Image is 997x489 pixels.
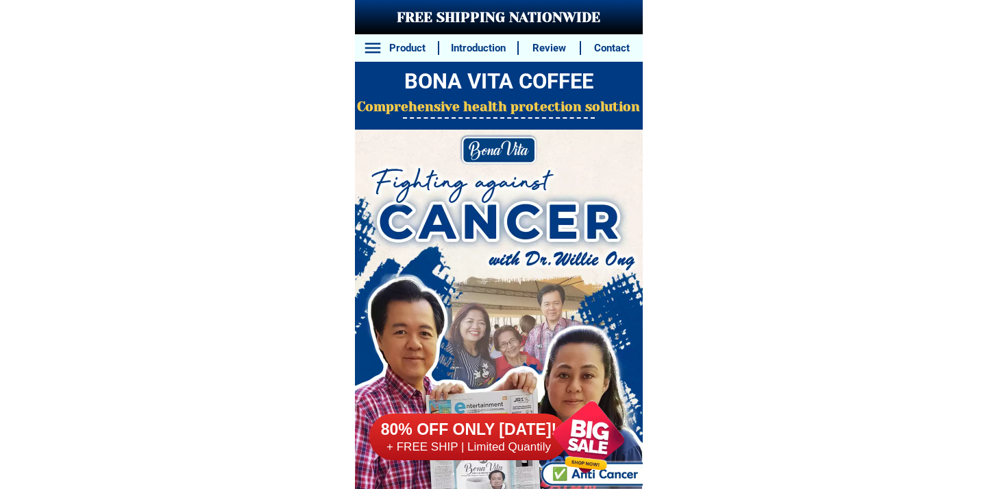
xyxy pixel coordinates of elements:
h6: 80% OFF ONLY [DATE]! [369,420,568,440]
h6: Product [384,40,430,56]
h2: Comprehensive health protection solution [355,97,643,117]
h6: + FREE SHIP | Limited Quantily [369,440,568,455]
h6: Introduction [446,40,510,56]
h3: FREE SHIPPING NATIONWIDE [355,8,643,28]
h6: Review [526,40,573,56]
h2: BONA VITA COFFEE [355,66,643,98]
h6: Contact [589,40,635,56]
